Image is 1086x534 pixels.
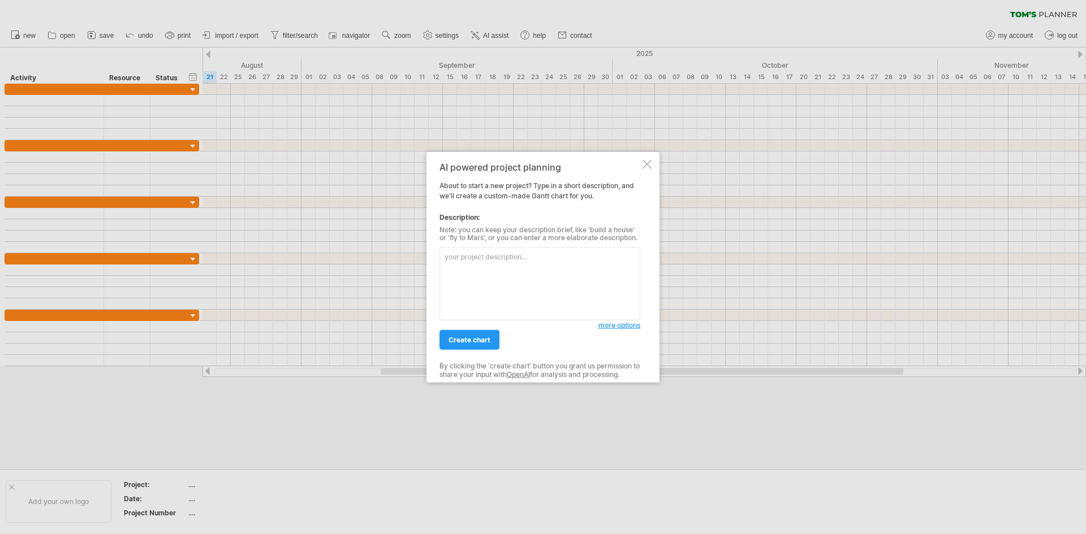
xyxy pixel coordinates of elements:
[439,330,499,350] a: create chart
[598,320,640,331] a: more options
[507,370,530,378] a: OpenAI
[439,162,640,172] div: AI powered project planning
[439,212,640,222] div: Description:
[598,321,640,329] span: more options
[449,336,490,344] span: create chart
[439,162,640,372] div: About to start a new project? Type in a short description, and we'll create a custom-made Gantt c...
[439,225,640,242] div: Note: you can keep your description brief, like 'build a house' or 'fly to Mars', or you can ente...
[439,362,640,379] div: By clicking the 'create chart' button you grant us permission to share your input with for analys...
